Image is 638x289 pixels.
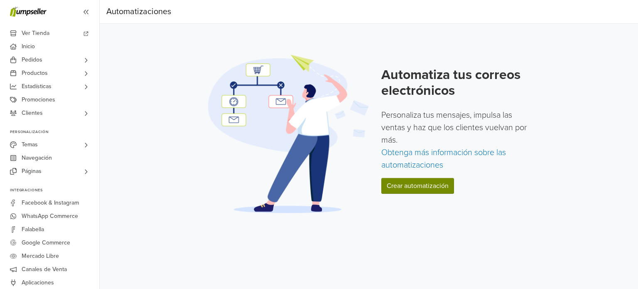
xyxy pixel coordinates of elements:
[381,178,454,194] a: Crear automatización
[22,263,67,276] span: Canales de Venta
[22,210,78,223] span: WhatsApp Commerce
[22,196,79,210] span: Facebook & Instagram
[22,138,38,151] span: Temas
[22,67,48,80] span: Productos
[10,130,99,135] p: Personalización
[381,67,533,99] h2: Automatiza tus correos electrónicos
[381,148,506,170] a: Obtenga más información sobre las automatizaciones
[205,54,371,214] img: Automation
[22,93,55,106] span: Promociones
[22,53,42,67] span: Pedidos
[22,80,52,93] span: Estadísticas
[10,188,99,193] p: Integraciones
[22,223,44,236] span: Falabella
[106,3,171,20] div: Automatizaciones
[381,109,533,171] p: Personaliza tus mensajes, impulsa las ventas y haz que los clientes vuelvan por más.
[22,40,35,53] span: Inicio
[22,151,52,165] span: Navegación
[22,249,59,263] span: Mercado Libre
[22,27,49,40] span: Ver Tienda
[22,106,43,120] span: Clientes
[22,236,70,249] span: Google Commerce
[22,165,42,178] span: Páginas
